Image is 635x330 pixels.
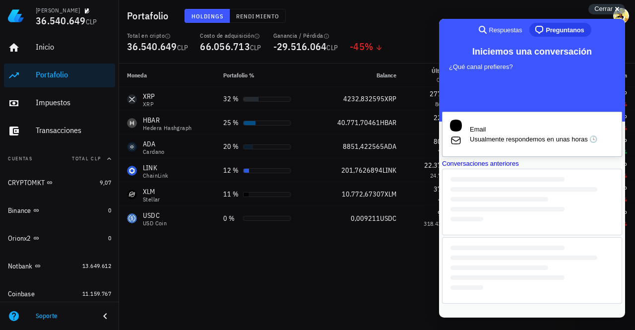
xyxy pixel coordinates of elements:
span: 8851,422565 [343,142,384,151]
div: -45 [350,42,383,52]
div: USD Coin [143,220,167,226]
div: LINK-icon [127,166,137,176]
div: Inicio [36,42,111,52]
a: Transacciones [4,119,115,143]
th: Balance: Sin ordenar. Pulse para ordenar de forma ascendente. [315,64,405,87]
div: 11 % [223,189,239,199]
a: Portafolio [4,64,115,87]
div: Stellar [143,197,160,202]
span: ADA [384,142,396,151]
span: CLP [86,17,97,26]
div: CRYPTOMKT [8,179,45,187]
span: HBAR [380,118,396,127]
span: 36.540.649 [36,14,86,27]
div: ChainLink [143,173,169,179]
span: CLP [326,43,338,52]
div: 0 % [223,213,239,224]
span: Rendimiento [236,12,279,20]
span: CLP [250,43,261,52]
a: Orionx2 0 [4,226,115,250]
span: XLM [384,190,396,198]
span: 11.159.767 [82,290,111,297]
div: 20 % [223,141,239,152]
div: Cardano [143,149,165,155]
button: Rendimiento [230,9,286,23]
span: -29.516.064 [273,40,327,53]
span: 372,36 [434,185,455,194]
h1: Portafolio [127,8,173,24]
div: USDC [143,210,167,220]
span: 4232,832595 [343,94,384,103]
span: Total CLP [72,155,101,162]
a: Binance 0 [4,198,115,222]
span: Holdings [191,12,224,20]
div: ADA [143,139,165,149]
div: Portafolio [36,70,111,79]
div: XLM-icon [127,190,137,199]
span: 36.540.649 [127,40,177,53]
div: XRP-icon [127,94,137,104]
img: LedgiFi [8,8,24,24]
a: Inicio [4,36,115,60]
span: 318.436.337 [424,220,455,227]
span: 10.772,67307 [342,190,384,198]
th: Moneda [119,64,215,87]
div: Último precio [432,66,466,75]
span: 8690,25 [435,100,456,108]
a: Coinbase 11.159.767 [4,282,115,306]
div: USDC-icon [127,213,137,223]
div: XLM [143,187,160,197]
span: 22.377,53 [424,161,455,170]
div: Notbank [8,262,33,270]
span: Cerrar [594,5,613,12]
iframe: Help Scout Beacon - Live Chat, Contact Form, and Knowledge Base [439,19,625,318]
span: Portafolio % [223,71,254,79]
button: Holdings [185,9,230,23]
div: Binance [8,206,31,215]
span: 201,7626894 [341,166,382,175]
div: avatar [613,8,629,24]
div: ADA-icon [127,142,137,152]
button: Cerrar [588,4,625,14]
span: 0 [108,234,111,242]
div: HBAR [143,115,191,125]
span: 789,06 [438,148,455,155]
a: Notbank 13.649.612 [4,254,115,278]
div: Soporte [36,312,91,320]
th: Portafolio %: Sin ordenar. Pulse para ordenar de forma ascendente. [215,64,315,87]
span: 2771,49 [430,89,455,98]
a: CRYPTOMKT 9,07 [4,171,115,195]
span: USDC [380,214,396,223]
div: Ganancia / Pérdida [273,32,338,40]
div: XRP [143,101,155,107]
div: Total en cripto [127,32,188,40]
span: LINK [382,166,396,175]
div: Impuestos [36,98,111,107]
span: XRP [384,94,396,103]
span: 962,6 [438,209,455,218]
div: Orionx2 [8,234,31,243]
span: 0,009211 [351,214,380,223]
div: Costo prom. [432,75,466,84]
div: Transacciones [36,126,111,135]
span: 807,61 [434,137,455,146]
span: 224,04 [434,113,455,122]
span: 409,83 [438,196,455,203]
div: Costo de adquisición [200,32,261,40]
button: CuentasTotal CLP [4,147,115,171]
span: Balance [377,71,396,79]
div: Hedera Hashgraph [143,125,191,131]
div: HBAR-icon [127,118,137,128]
span: 9,07 [100,179,111,186]
span: Moneda [127,71,147,79]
